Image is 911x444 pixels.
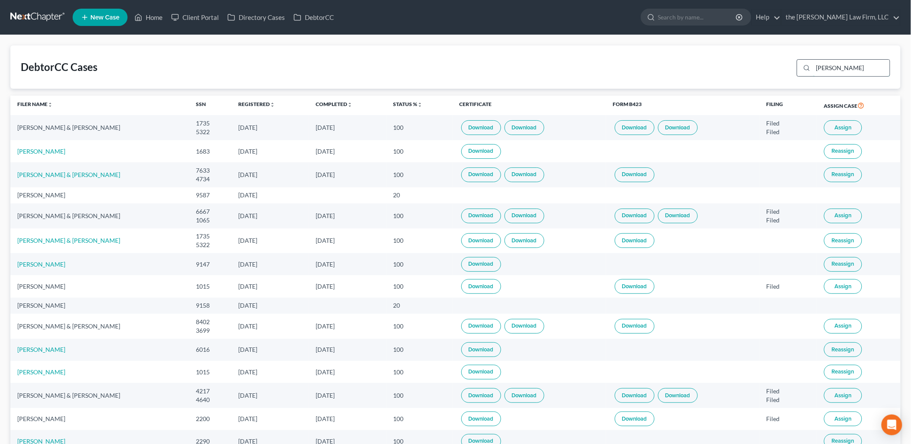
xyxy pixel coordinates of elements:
td: [DATE] [231,383,309,408]
span: Reassign [832,346,854,353]
div: 4217 [196,387,224,396]
span: Assign [835,124,852,131]
div: 9147 [196,260,224,269]
td: [DATE] [231,187,309,203]
td: 100 [387,383,453,408]
a: Download [658,209,698,223]
button: Reassign [824,342,862,357]
div: Filed [767,216,810,225]
a: [PERSON_NAME] [17,261,65,268]
a: [PERSON_NAME] & [PERSON_NAME] [17,171,120,178]
th: Certificate [453,96,606,116]
div: [PERSON_NAME] & [PERSON_NAME] [17,212,182,220]
td: 20 [387,298,453,314]
td: 100 [387,253,453,275]
a: Download [461,167,501,182]
a: [PERSON_NAME] [17,346,65,353]
td: [DATE] [309,275,386,297]
div: [PERSON_NAME] & [PERSON_NAME] [17,391,182,400]
button: Reassign [824,144,862,159]
i: unfold_more [270,102,275,107]
a: Download [615,319,655,334]
div: [PERSON_NAME] [17,282,182,291]
a: Download [615,388,655,403]
span: Reassign [832,171,854,178]
a: [PERSON_NAME] [17,368,65,376]
a: Completedunfold_more [316,101,352,107]
div: 1015 [196,282,224,291]
input: Search... [813,60,890,76]
div: Filed [767,128,810,136]
a: Registeredunfold_more [238,101,275,107]
div: 4640 [196,396,224,404]
div: 1015 [196,368,224,376]
a: Status %unfold_more [393,101,423,107]
button: Assign [824,412,862,426]
td: 100 [387,361,453,383]
button: Reassign [824,233,862,248]
td: 100 [387,162,453,187]
div: 9158 [196,301,224,310]
div: DebtorCC Cases [21,60,97,74]
td: 20 [387,187,453,203]
div: Filed [767,387,810,396]
td: [DATE] [309,361,386,383]
a: Filer Nameunfold_more [17,101,53,107]
div: 6667 [196,207,224,216]
td: [DATE] [309,140,386,162]
button: Reassign [824,365,862,380]
div: Filed [767,415,810,423]
span: Assign [835,392,852,399]
a: Download [505,388,544,403]
td: [DATE] [231,203,309,228]
a: Download [615,167,655,182]
a: Download [461,209,501,223]
a: Download [615,412,655,426]
a: Download [461,279,501,294]
a: DebtorCC [289,10,338,25]
a: Download [461,388,501,403]
td: 100 [387,228,453,253]
td: [DATE] [309,383,386,408]
button: Assign [824,120,862,135]
a: Download [658,120,698,135]
div: [PERSON_NAME] [17,191,182,199]
div: 5322 [196,128,224,136]
th: Assign Case [817,96,901,116]
a: Download [461,365,501,380]
a: [PERSON_NAME] & [PERSON_NAME] [17,237,120,244]
a: Download [505,233,544,248]
a: Download [461,319,501,334]
div: Filed [767,207,810,216]
a: Download [615,209,655,223]
div: Filed [767,282,810,291]
div: Filed [767,396,810,404]
a: Download [615,120,655,135]
th: Filing [760,96,817,116]
div: 7633 [196,166,224,175]
td: [DATE] [231,228,309,253]
td: [DATE] [231,162,309,187]
div: 8402 [196,318,224,326]
td: 100 [387,140,453,162]
i: unfold_more [418,102,423,107]
td: 100 [387,408,453,430]
th: SSN [189,96,231,116]
a: Client Portal [167,10,223,25]
div: [PERSON_NAME] & [PERSON_NAME] [17,322,182,331]
div: [PERSON_NAME] [17,301,182,310]
td: 100 [387,203,453,228]
div: Open Intercom Messenger [882,415,902,435]
td: [DATE] [231,408,309,430]
a: Download [461,257,501,272]
div: 1065 [196,216,224,225]
td: [DATE] [309,115,386,140]
span: Assign [835,415,852,422]
a: Download [505,167,544,182]
div: 5322 [196,241,224,249]
td: 100 [387,275,453,297]
a: Download [461,342,501,357]
td: [DATE] [231,314,309,338]
div: 1735 [196,232,224,241]
a: Download [505,209,544,223]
